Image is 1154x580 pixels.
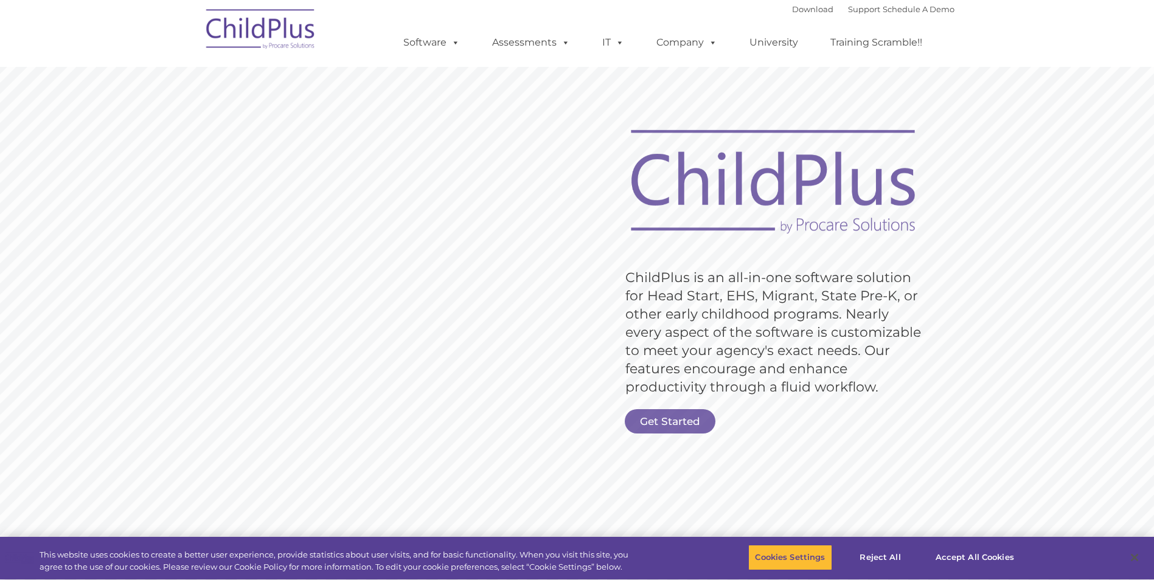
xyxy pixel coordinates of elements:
rs-layer: ChildPlus is an all-in-one software solution for Head Start, EHS, Migrant, State Pre-K, or other ... [625,269,927,396]
div: This website uses cookies to create a better user experience, provide statistics about user visit... [40,549,634,573]
a: Support [848,4,880,14]
a: Schedule A Demo [883,4,954,14]
button: Reject All [843,545,919,570]
a: Training Scramble!! [818,30,934,55]
a: Get Started [625,409,715,433]
font: | [792,4,954,14]
a: University [737,30,810,55]
a: Company [644,30,729,55]
button: Accept All Cookies [929,545,1021,570]
a: Assessments [480,30,582,55]
button: Close [1121,544,1148,571]
img: ChildPlus by Procare Solutions [200,1,322,61]
a: Download [792,4,833,14]
button: Cookies Settings [748,545,832,570]
a: IT [590,30,636,55]
a: Software [391,30,472,55]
